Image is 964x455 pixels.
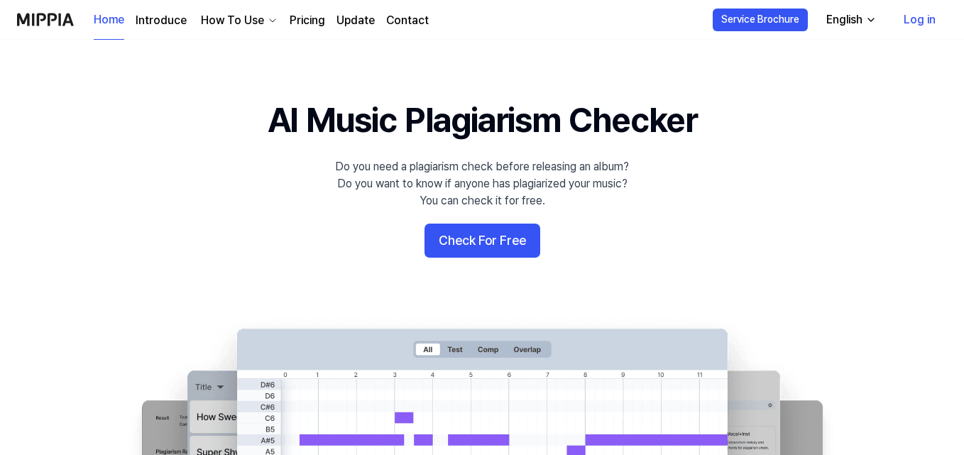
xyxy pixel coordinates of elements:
a: Update [336,12,375,29]
button: How To Use [198,12,278,29]
div: Do you need a plagiarism check before releasing an album? Do you want to know if anyone has plagi... [335,158,629,209]
h1: AI Music Plagiarism Checker [268,97,697,144]
a: Introduce [136,12,187,29]
a: Home [94,1,124,40]
div: English [823,11,865,28]
button: Check For Free [425,224,540,258]
button: Service Brochure [713,9,808,31]
div: How To Use [198,12,267,29]
a: Pricing [290,12,325,29]
button: English [815,6,885,34]
a: Contact [386,12,429,29]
